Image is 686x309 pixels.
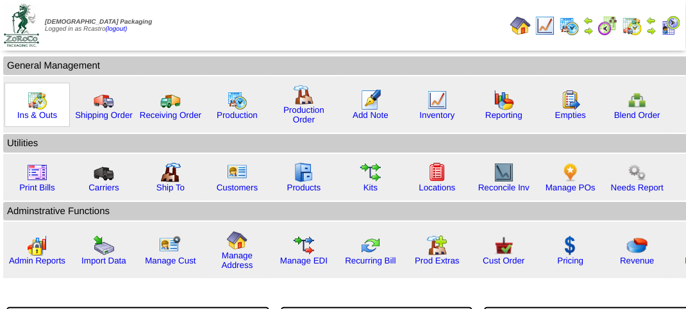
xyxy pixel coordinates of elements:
[627,235,648,256] img: pie_chart.png
[555,110,586,120] a: Empties
[622,15,642,36] img: calendarinout.gif
[598,15,618,36] img: calendarblend.gif
[558,256,584,265] a: Pricing
[159,235,183,256] img: managecust.png
[560,235,581,256] img: dollar.gif
[427,162,448,183] img: locations.gif
[583,26,594,36] img: arrowright.gif
[294,162,314,183] img: cabinet.gif
[19,183,55,192] a: Print Bills
[227,90,247,110] img: calendarprod.gif
[217,183,258,192] a: Customers
[360,235,381,256] img: reconcile.gif
[140,110,201,120] a: Receiving Order
[478,183,530,192] a: Reconcile Inv
[17,110,57,120] a: Ins & Outs
[280,256,328,265] a: Manage EDI
[227,230,247,251] img: home.gif
[646,26,657,36] img: arrowright.gif
[217,110,258,120] a: Production
[45,19,152,26] span: [DEMOGRAPHIC_DATA] Packaging
[145,256,196,265] a: Manage Cust
[546,183,596,192] a: Manage POs
[88,183,119,192] a: Carriers
[287,183,321,192] a: Products
[415,256,460,265] a: Prod Extras
[620,256,654,265] a: Revenue
[283,105,324,124] a: Production Order
[160,162,181,183] img: factory2.gif
[294,235,314,256] img: edi.gif
[81,256,126,265] a: Import Data
[559,15,580,36] img: calendarprod.gif
[427,235,448,256] img: prodextras.gif
[75,110,133,120] a: Shipping Order
[106,26,128,33] a: (logout)
[483,256,524,265] a: Cust Order
[360,90,381,110] img: orders.gif
[560,162,581,183] img: po.png
[494,90,514,110] img: graph.gif
[510,15,531,36] img: home.gif
[94,235,114,256] img: import.gif
[611,183,664,192] a: Needs Report
[360,162,381,183] img: workflow.gif
[494,235,514,256] img: cust_order.png
[583,15,594,26] img: arrowleft.gif
[27,90,47,110] img: calendarinout.gif
[660,15,681,36] img: calendarcustomer.gif
[485,110,523,120] a: Reporting
[364,183,378,192] a: Kits
[94,162,114,183] img: truck3.gif
[420,110,455,120] a: Inventory
[614,110,660,120] a: Blend Order
[627,162,648,183] img: workflow.png
[627,90,648,110] img: network.png
[345,256,396,265] a: Recurring Bill
[222,251,253,270] a: Manage Address
[4,4,39,47] img: zoroco-logo-small.webp
[27,162,47,183] img: invoice2.gif
[227,162,247,183] img: customers.gif
[294,85,314,105] img: factory.gif
[27,235,47,256] img: graph2.png
[646,15,657,26] img: arrowleft.gif
[9,256,65,265] a: Admin Reports
[427,90,448,110] img: line_graph.gif
[156,183,185,192] a: Ship To
[353,110,389,120] a: Add Note
[94,90,114,110] img: truck.gif
[45,19,152,33] span: Logged in as Rcastro
[494,162,514,183] img: line_graph2.gif
[160,90,181,110] img: truck2.gif
[419,183,455,192] a: Locations
[535,15,555,36] img: line_graph.gif
[560,90,581,110] img: workorder.gif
